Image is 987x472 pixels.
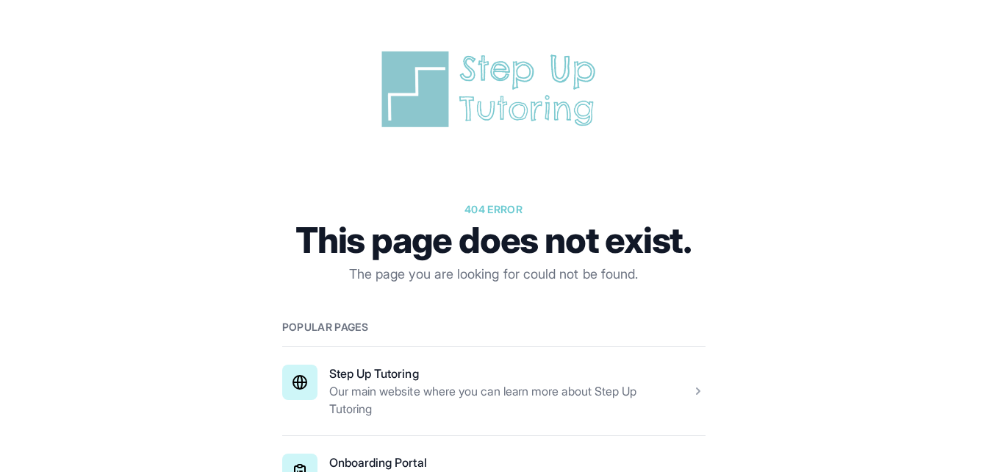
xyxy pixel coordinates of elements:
[282,223,706,258] h1: This page does not exist.
[329,455,427,470] a: Onboarding Portal
[376,47,611,132] img: Step Up Tutoring horizontal logo
[282,320,706,335] h2: Popular pages
[282,202,706,217] p: 404 error
[329,366,419,381] a: Step Up Tutoring
[282,264,706,285] p: The page you are looking for could not be found.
